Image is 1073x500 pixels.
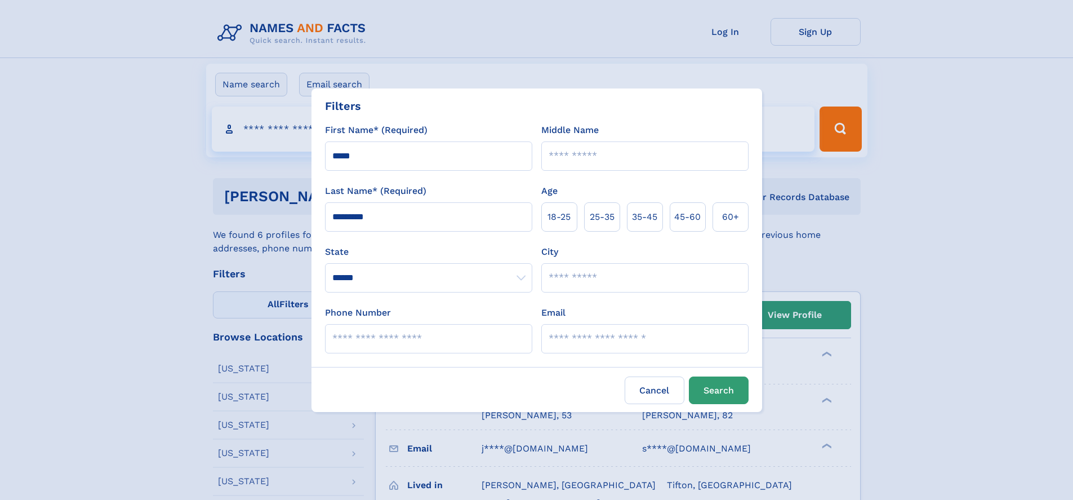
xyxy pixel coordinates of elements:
[541,184,558,198] label: Age
[541,306,566,320] label: Email
[632,210,657,224] span: 35‑45
[689,377,749,404] button: Search
[325,245,532,259] label: State
[325,184,426,198] label: Last Name* (Required)
[590,210,615,224] span: 25‑35
[625,377,684,404] label: Cancel
[541,123,599,137] label: Middle Name
[325,306,391,320] label: Phone Number
[547,210,571,224] span: 18‑25
[722,210,739,224] span: 60+
[325,123,428,137] label: First Name* (Required)
[674,210,701,224] span: 45‑60
[541,245,558,259] label: City
[325,98,361,114] div: Filters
